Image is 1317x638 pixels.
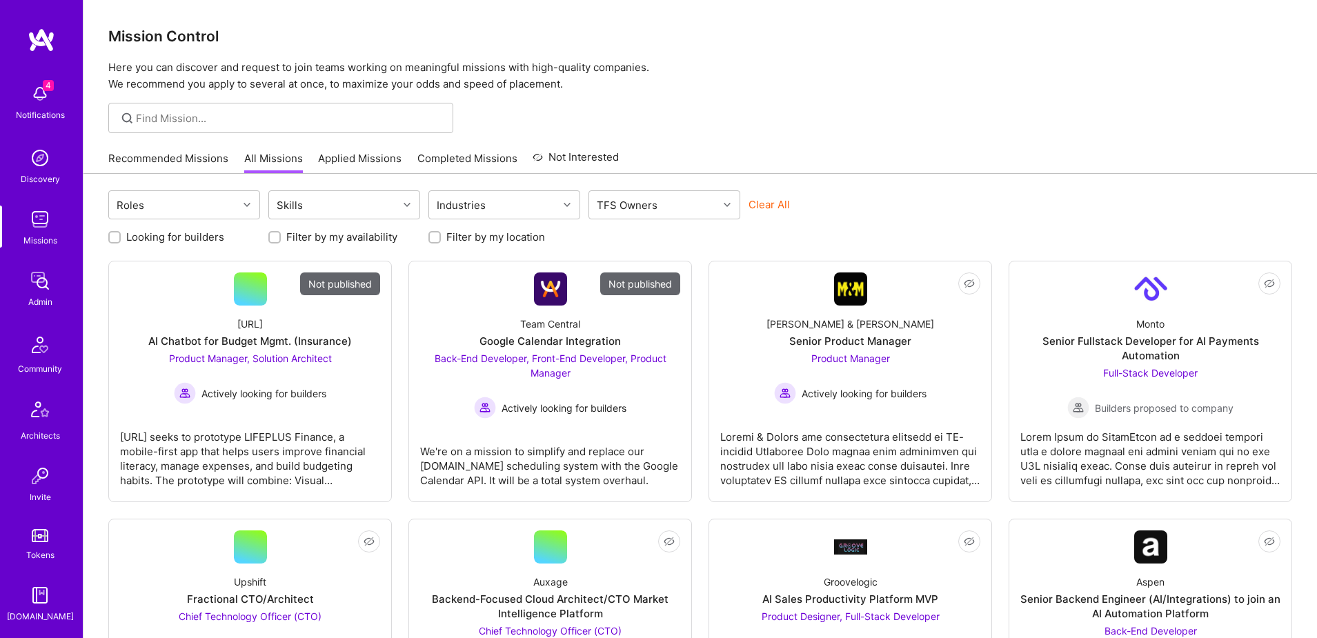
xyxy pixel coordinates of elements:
[26,267,54,295] img: admin teamwork
[1264,536,1275,547] i: icon EyeClosed
[126,230,224,244] label: Looking for builders
[286,230,397,244] label: Filter by my availability
[479,334,621,348] div: Google Calendar Integration
[1105,625,1197,637] span: Back-End Developer
[766,317,934,331] div: [PERSON_NAME] & [PERSON_NAME]
[23,328,57,361] img: Community
[113,195,148,215] div: Roles
[964,278,975,289] i: icon EyeClosed
[43,80,54,91] span: 4
[593,195,661,215] div: TFS Owners
[179,610,321,622] span: Chief Technology Officer (CTO)
[502,401,626,415] span: Actively looking for builders
[120,272,380,490] a: Not published[URL]AI Chatbot for Budget Mgmt. (Insurance)Product Manager, Solution Architect Acti...
[1020,592,1280,621] div: Senior Backend Engineer (AI/Integrations) to join an AI Automation Platform
[762,610,940,622] span: Product Designer, Full-Stack Developer
[148,334,352,348] div: AI Chatbot for Budget Mgmt. (Insurance)
[187,592,314,606] div: Fractional CTO/Architect
[26,462,54,490] img: Invite
[420,433,680,488] div: We're on a mission to simplify and replace our [DOMAIN_NAME] scheduling system with the Google Ca...
[420,272,680,490] a: Not publishedCompany LogoTeam CentralGoogle Calendar IntegrationBack-End Developer, Front-End Dev...
[1020,334,1280,363] div: Senior Fullstack Developer for AI Payments Automation
[1103,367,1198,379] span: Full-Stack Developer
[520,317,580,331] div: Team Central
[720,272,980,490] a: Company Logo[PERSON_NAME] & [PERSON_NAME]Senior Product ManagerProduct Manager Actively looking f...
[834,272,867,306] img: Company Logo
[120,419,380,488] div: [URL] seeks to prototype LIFEPLUS Finance, a mobile-first app that helps users improve financial ...
[1067,397,1089,419] img: Builders proposed to company
[18,361,62,376] div: Community
[23,395,57,428] img: Architects
[789,334,911,348] div: Senior Product Manager
[16,108,65,122] div: Notifications
[433,195,489,215] div: Industries
[1136,317,1165,331] div: Monto
[533,149,619,174] a: Not Interested
[26,80,54,108] img: bell
[244,201,250,208] i: icon Chevron
[28,295,52,309] div: Admin
[1136,575,1165,589] div: Aspen
[724,201,731,208] i: icon Chevron
[21,428,60,443] div: Architects
[32,529,48,542] img: tokens
[774,382,796,404] img: Actively looking for builders
[30,490,51,504] div: Invite
[474,397,496,419] img: Actively looking for builders
[749,197,790,212] button: Clear All
[1134,272,1167,306] img: Company Logo
[824,575,878,589] div: Groovelogic
[720,419,980,488] div: Loremi & Dolors ame consectetura elitsedd ei TE-incidid Utlaboree Dolo magnaa enim adminimven qui...
[23,233,57,248] div: Missions
[964,536,975,547] i: icon EyeClosed
[420,592,680,621] div: Backend-Focused Cloud Architect/CTO Market Intelligence Platform
[435,352,666,379] span: Back-End Developer, Front-End Developer, Product Manager
[446,230,545,244] label: Filter by my location
[802,386,927,401] span: Actively looking for builders
[26,548,55,562] div: Tokens
[533,575,568,589] div: Auxage
[26,581,54,609] img: guide book
[237,317,263,331] div: [URL]
[169,352,332,364] span: Product Manager, Solution Architect
[318,151,402,174] a: Applied Missions
[201,386,326,401] span: Actively looking for builders
[404,201,410,208] i: icon Chevron
[664,536,675,547] i: icon EyeClosed
[564,201,571,208] i: icon Chevron
[28,28,55,52] img: logo
[136,111,443,126] input: Find Mission...
[119,110,135,126] i: icon SearchGrey
[234,575,266,589] div: Upshift
[1134,530,1167,564] img: Company Logo
[479,625,622,637] span: Chief Technology Officer (CTO)
[811,352,890,364] span: Product Manager
[26,206,54,233] img: teamwork
[834,539,867,554] img: Company Logo
[762,592,938,606] div: AI Sales Productivity Platform MVP
[1020,419,1280,488] div: Lorem Ipsum do SitamEtcon ad e seddoei tempori utla e dolore magnaal eni admini veniam qui no exe...
[1020,272,1280,490] a: Company LogoMontoSenior Fullstack Developer for AI Payments AutomationFull-Stack Developer Builde...
[1264,278,1275,289] i: icon EyeClosed
[534,272,567,306] img: Company Logo
[108,151,228,174] a: Recommended Missions
[300,272,380,295] div: Not published
[244,151,303,174] a: All Missions
[21,172,60,186] div: Discovery
[108,59,1292,92] p: Here you can discover and request to join teams working on meaningful missions with high-quality ...
[600,272,680,295] div: Not published
[26,144,54,172] img: discovery
[108,28,1292,45] h3: Mission Control
[174,382,196,404] img: Actively looking for builders
[7,609,74,624] div: [DOMAIN_NAME]
[273,195,306,215] div: Skills
[364,536,375,547] i: icon EyeClosed
[1095,401,1234,415] span: Builders proposed to company
[417,151,517,174] a: Completed Missions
